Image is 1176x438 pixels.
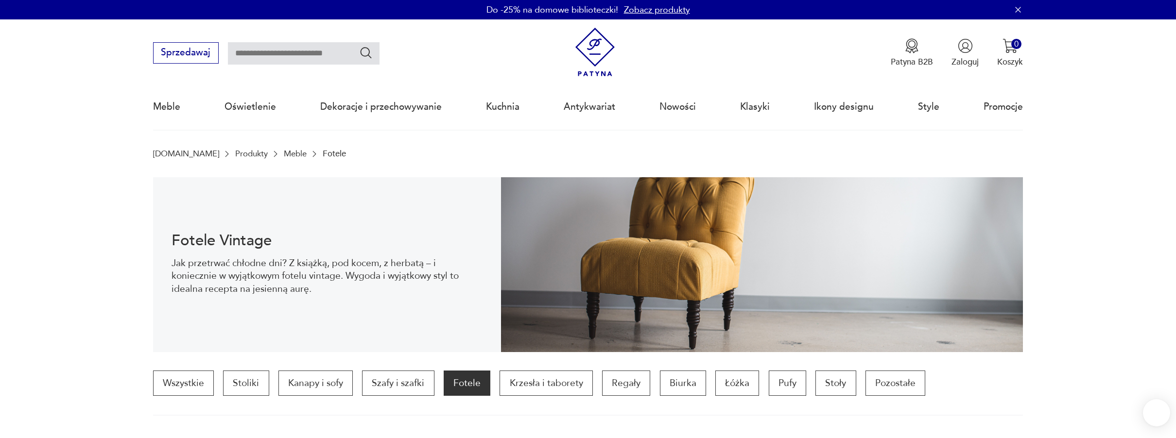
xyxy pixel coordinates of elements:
[153,50,219,57] a: Sprzedawaj
[951,56,979,67] p: Zaloguj
[359,46,373,60] button: Szukaj
[659,84,696,129] a: Nowości
[815,371,856,396] a: Stoły
[444,371,490,396] a: Fotele
[1003,38,1018,53] img: Ikona koszyka
[951,38,979,67] button: Zaloguj
[172,257,483,295] p: Jak przetrwać chłodne dni? Z książką, pod kocem, z herbatą – i koniecznie w wyjątkowym fotelu vin...
[284,149,307,158] a: Meble
[602,371,650,396] a: Regały
[1011,39,1021,49] div: 0
[660,371,706,396] a: Biurka
[740,84,770,129] a: Klasyki
[814,84,874,129] a: Ikony designu
[865,371,925,396] a: Pozostałe
[486,84,519,129] a: Kuchnia
[891,56,933,67] p: Patyna B2B
[997,56,1023,67] p: Koszyk
[918,84,939,129] a: Style
[153,42,219,64] button: Sprzedawaj
[323,149,346,158] p: Fotele
[172,234,483,248] h1: Fotele Vintage
[153,371,214,396] a: Wszystkie
[225,84,276,129] a: Oświetlenie
[362,371,434,396] a: Szafy i szafki
[891,38,933,67] a: Ikona medaluPatyna B2B
[501,177,1023,352] img: 9275102764de9360b0b1aa4293741aa9.jpg
[153,84,180,129] a: Meble
[984,84,1023,129] a: Promocje
[891,38,933,67] button: Patyna B2B
[153,149,219,158] a: [DOMAIN_NAME]
[486,4,618,16] p: Do -25% na domowe biblioteczki!
[320,84,442,129] a: Dekoracje i przechowywanie
[223,371,269,396] a: Stoliki
[715,371,759,396] a: Łóżka
[278,371,353,396] a: Kanapy i sofy
[997,38,1023,67] button: 0Koszyk
[904,38,919,53] img: Ikona medalu
[1143,399,1170,426] iframe: Smartsupp widget button
[958,38,973,53] img: Ikonka użytkownika
[564,84,615,129] a: Antykwariat
[235,149,268,158] a: Produkty
[571,28,620,77] img: Patyna - sklep z meblami i dekoracjami vintage
[624,4,690,16] a: Zobacz produkty
[500,371,592,396] a: Krzesła i taborety
[769,371,806,396] a: Pufy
